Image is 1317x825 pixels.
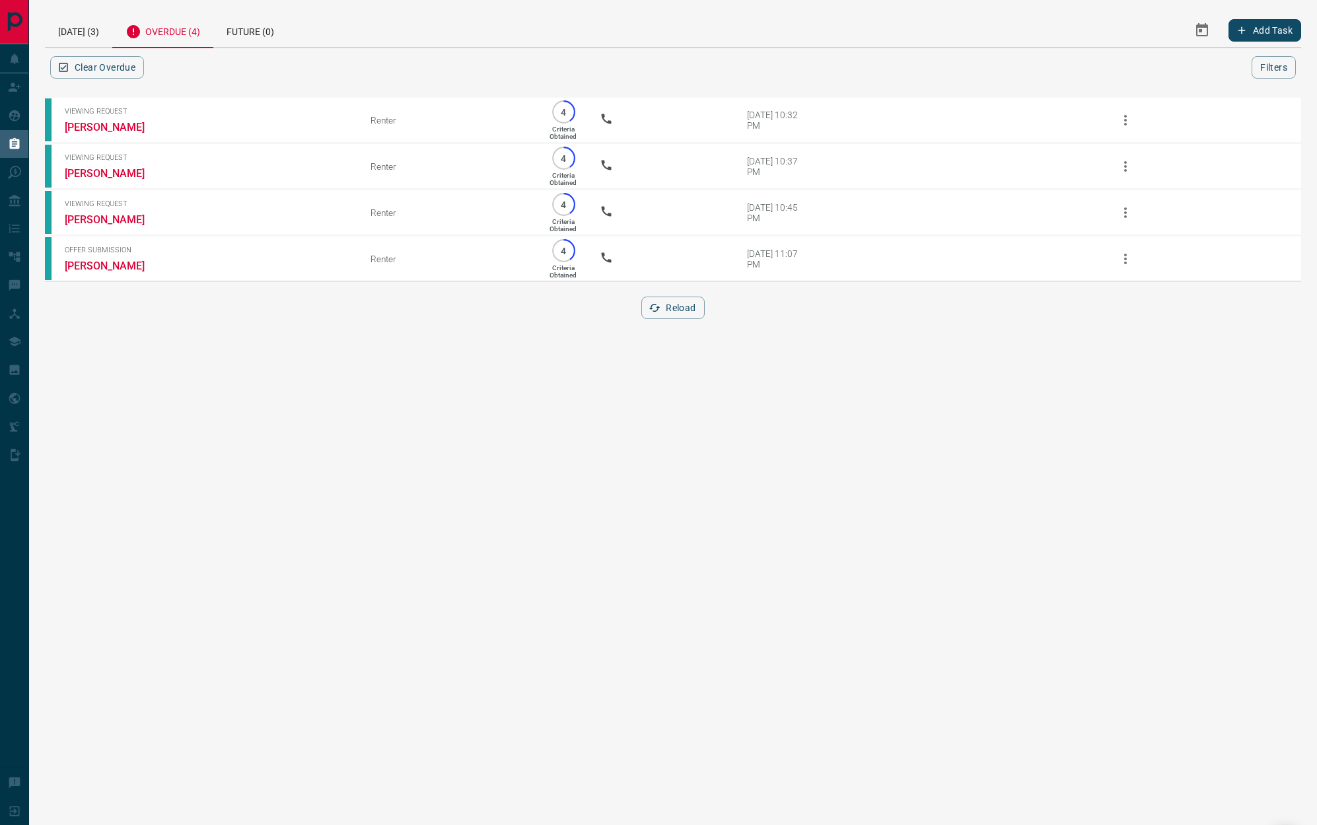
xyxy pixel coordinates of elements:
button: Filters [1252,56,1296,79]
button: Clear Overdue [50,56,144,79]
div: [DATE] 10:45 PM [747,202,803,223]
div: condos.ca [45,145,52,188]
div: [DATE] (3) [45,13,112,47]
p: Criteria Obtained [550,264,577,279]
p: 4 [559,199,569,209]
div: Renter [371,207,526,218]
div: Renter [371,115,526,126]
div: Overdue (4) [112,13,213,48]
span: Viewing Request [65,153,351,162]
div: [DATE] 10:32 PM [747,110,803,131]
p: 4 [559,107,569,117]
div: Renter [371,161,526,172]
p: Criteria Obtained [550,172,577,186]
div: condos.ca [45,98,52,141]
button: Select Date Range [1186,15,1218,46]
div: Renter [371,254,526,264]
a: [PERSON_NAME] [65,260,164,272]
div: [DATE] 11:07 PM [747,248,803,269]
a: [PERSON_NAME] [65,121,164,133]
div: [DATE] 10:37 PM [747,156,803,177]
a: [PERSON_NAME] [65,167,164,180]
button: Reload [641,297,704,319]
div: condos.ca [45,237,52,280]
span: Viewing Request [65,199,351,208]
button: Add Task [1228,19,1301,42]
span: Viewing Request [65,107,351,116]
p: Criteria Obtained [550,218,577,233]
div: condos.ca [45,191,52,234]
span: Offer Submission [65,246,351,254]
div: Future (0) [213,13,287,47]
a: [PERSON_NAME] [65,213,164,226]
p: Criteria Obtained [550,126,577,140]
p: 4 [559,153,569,163]
p: 4 [559,246,569,256]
